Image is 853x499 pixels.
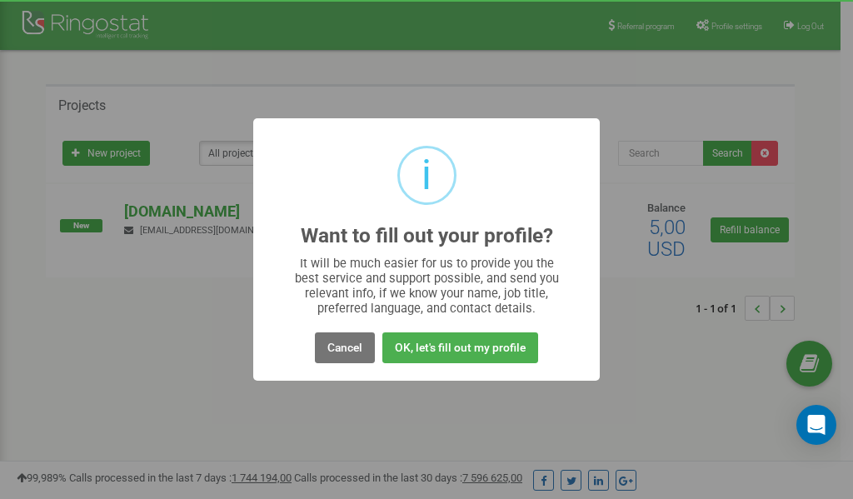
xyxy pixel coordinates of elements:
[796,405,836,445] div: Open Intercom Messenger
[287,256,567,316] div: It will be much easier for us to provide you the best service and support possible, and send you ...
[301,225,553,247] h2: Want to fill out your profile?
[422,148,431,202] div: i
[315,332,375,363] button: Cancel
[382,332,538,363] button: OK, let's fill out my profile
